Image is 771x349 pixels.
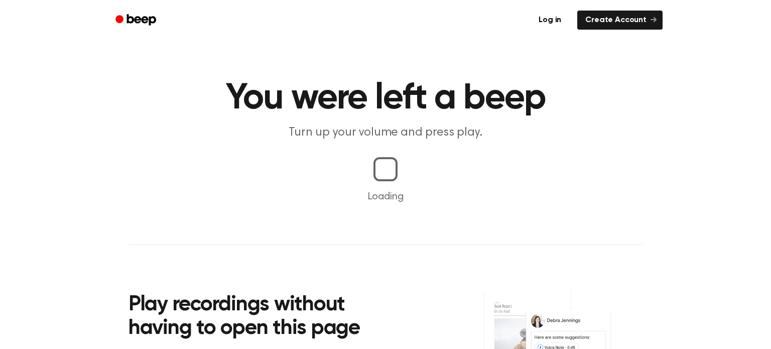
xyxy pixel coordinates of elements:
[577,11,663,30] a: Create Account
[128,293,399,341] h2: Play recordings without having to open this page
[12,189,759,204] p: Loading
[128,80,642,117] h1: You were left a beep
[529,9,571,32] a: Log in
[108,11,165,30] a: Beep
[193,125,578,141] p: Turn up your volume and press play.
